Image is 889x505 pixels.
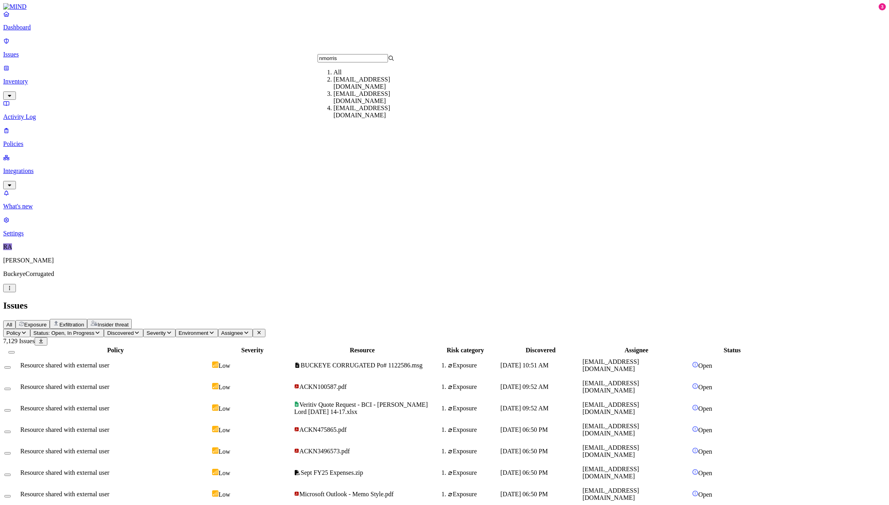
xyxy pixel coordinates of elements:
[3,203,886,210] p: What's new
[221,330,243,336] span: Assignee
[501,362,549,369] span: [DATE] 10:51 AM
[698,405,712,412] span: Open
[4,366,11,369] button: Select row
[3,37,886,58] a: Issues
[97,322,129,328] span: Insider threat
[179,330,209,336] span: Environment
[448,448,499,455] div: Exposure
[583,347,690,354] div: Assignee
[299,383,347,390] span: ACKN100587.pdf
[692,447,698,454] img: status-open
[583,444,639,458] span: [EMAIL_ADDRESS][DOMAIN_NAME]
[212,404,218,411] img: severity-low
[698,384,712,390] span: Open
[20,491,109,497] span: Resource shared with external user
[294,402,299,407] img: google-sheets
[333,105,410,119] div: [EMAIL_ADDRESS][DOMAIN_NAME]
[3,230,886,237] p: Settings
[692,426,698,432] img: status-open
[333,69,410,76] div: All
[6,322,12,328] span: All
[698,491,712,498] span: Open
[24,322,47,328] span: Exposure
[212,383,218,389] img: severity-low
[583,401,639,415] span: [EMAIL_ADDRESS][DOMAIN_NAME]
[212,426,218,432] img: severity-low
[294,401,428,415] span: Veritiv Quote Request - BCI - [PERSON_NAME] Lord [DATE] 14-17.xlsx
[448,405,499,412] div: Exposure
[3,300,886,311] h2: Issues
[20,426,109,433] span: Resource shared with external user
[20,469,109,476] span: Resource shared with external user
[501,448,548,454] span: [DATE] 06:50 PM
[299,448,350,454] span: ACKN3496573.pdf
[583,423,639,437] span: [EMAIL_ADDRESS][DOMAIN_NAME]
[212,447,218,454] img: severity-low
[212,361,218,368] img: severity-low
[218,491,230,498] span: Low
[879,3,886,10] div: 3
[20,448,109,454] span: Resource shared with external user
[218,427,230,433] span: Low
[692,469,698,475] img: status-open
[20,405,109,412] span: Resource shared with external user
[146,330,166,336] span: Severity
[3,78,886,85] p: Inventory
[3,24,886,31] p: Dashboard
[698,362,712,369] span: Open
[698,448,712,455] span: Open
[212,347,292,354] div: Severity
[294,347,430,354] div: Resource
[3,51,886,58] p: Issues
[3,3,886,10] a: MIND
[3,167,886,175] p: Integrations
[501,347,581,354] div: Discovered
[301,362,423,369] span: BUCKEYE CORRUGATED Po# 1122586.msg
[3,100,886,120] a: Activity Log
[692,347,772,354] div: Status
[3,10,886,31] a: Dashboard
[501,469,548,476] span: [DATE] 06:50 PM
[20,383,109,390] span: Resource shared with external user
[333,90,410,105] div: [EMAIL_ADDRESS][DOMAIN_NAME]
[294,491,299,496] img: adobe-pdf
[3,257,886,264] p: [PERSON_NAME]
[299,426,347,433] span: ACKN475865.pdf
[4,495,11,497] button: Select row
[501,426,548,433] span: [DATE] 06:50 PM
[212,490,218,497] img: severity-low
[432,347,499,354] div: Risk category
[3,154,886,188] a: Integrations
[583,487,639,501] span: [EMAIL_ADDRESS][DOMAIN_NAME]
[3,338,35,344] span: 7,129 Issues
[294,384,299,389] img: adobe-pdf
[501,491,548,497] span: [DATE] 06:50 PM
[212,469,218,475] img: severity-low
[448,362,499,369] div: Exposure
[501,383,549,390] span: [DATE] 09:52 AM
[692,490,698,497] img: status-open
[8,351,15,353] button: Select all
[4,452,11,454] button: Select row
[301,469,363,476] span: Sept FY25 Expenses.zip
[218,470,230,476] span: Low
[218,362,230,369] span: Low
[692,361,698,368] img: status-open
[3,3,27,10] img: MIND
[4,409,11,412] button: Select row
[299,491,394,497] span: Microsoft Outlook - Memo Style.pdf
[33,330,94,336] span: Status: Open, In Progress
[294,448,299,453] img: adobe-pdf
[3,270,886,278] p: BuckeyeCorrugated
[318,54,388,62] input: Search
[333,76,410,90] div: [EMAIL_ADDRESS][DOMAIN_NAME]
[3,64,886,99] a: Inventory
[218,384,230,390] span: Low
[6,330,21,336] span: Policy
[692,383,698,389] img: status-open
[583,466,639,480] span: [EMAIL_ADDRESS][DOMAIN_NAME]
[448,491,499,498] div: Exposure
[4,431,11,433] button: Select row
[698,427,712,433] span: Open
[4,388,11,390] button: Select row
